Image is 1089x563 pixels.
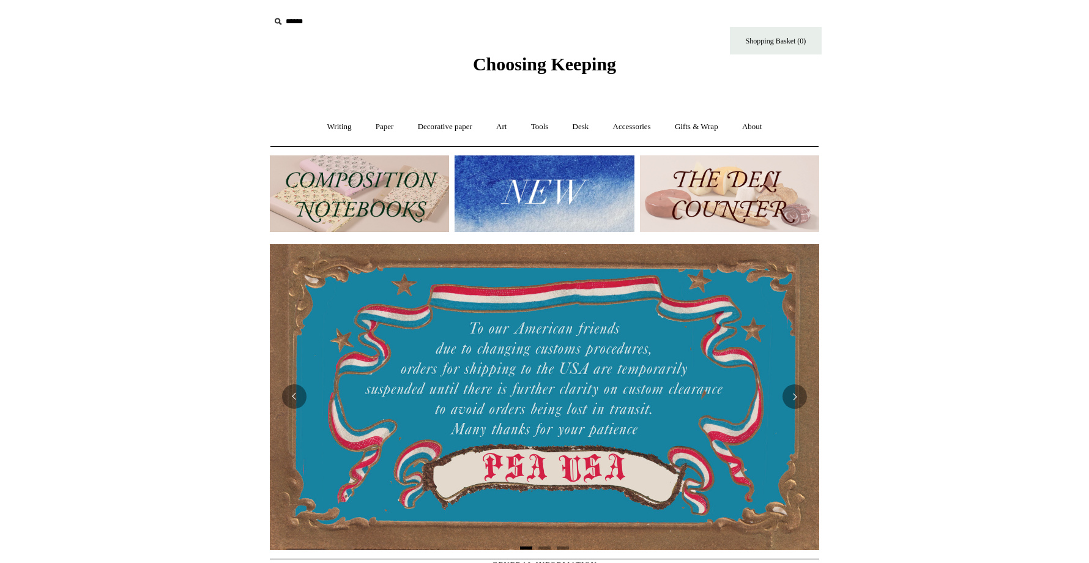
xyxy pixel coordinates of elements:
[664,111,729,143] a: Gifts & Wrap
[282,384,307,409] button: Previous
[316,111,363,143] a: Writing
[407,111,483,143] a: Decorative paper
[730,27,822,54] a: Shopping Basket (0)
[365,111,405,143] a: Paper
[557,546,569,550] button: Page 3
[270,244,819,550] img: USA PSA .jpg__PID:33428022-6587-48b7-8b57-d7eefc91f15a
[455,155,634,232] img: New.jpg__PID:f73bdf93-380a-4a35-bcfe-7823039498e1
[640,155,819,232] img: The Deli Counter
[602,111,662,143] a: Accessories
[782,384,807,409] button: Next
[731,111,773,143] a: About
[520,546,532,550] button: Page 1
[473,54,616,74] span: Choosing Keeping
[485,111,518,143] a: Art
[520,111,560,143] a: Tools
[562,111,600,143] a: Desk
[270,155,449,232] img: 202302 Composition ledgers.jpg__PID:69722ee6-fa44-49dd-a067-31375e5d54ec
[538,546,551,550] button: Page 2
[473,64,616,72] a: Choosing Keeping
